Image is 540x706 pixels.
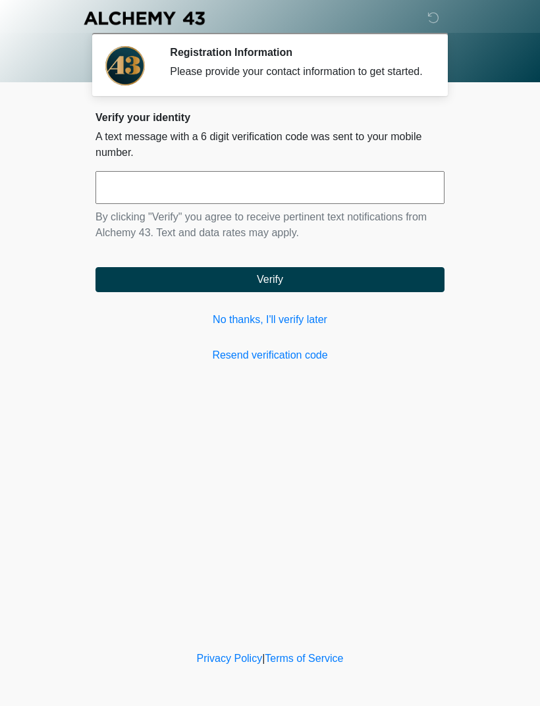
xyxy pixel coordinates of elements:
[262,653,265,664] a: |
[170,46,425,59] h2: Registration Information
[95,209,445,241] p: By clicking "Verify" you agree to receive pertinent text notifications from Alchemy 43. Text and ...
[95,347,445,363] a: Resend verification code
[170,64,425,80] div: Please provide your contact information to get started.
[82,10,206,26] img: Alchemy 43 Logo
[197,653,263,664] a: Privacy Policy
[95,267,445,292] button: Verify
[105,46,145,86] img: Agent Avatar
[95,312,445,328] a: No thanks, I'll verify later
[265,653,343,664] a: Terms of Service
[95,129,445,161] p: A text message with a 6 digit verification code was sent to your mobile number.
[95,111,445,124] h2: Verify your identity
